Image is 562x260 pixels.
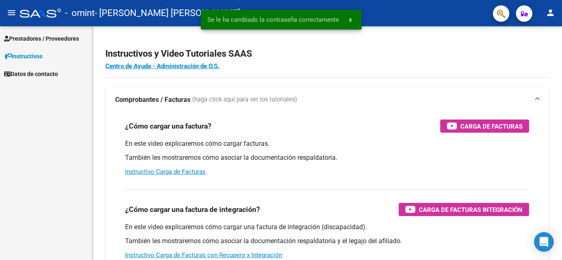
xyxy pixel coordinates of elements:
button: x [342,12,358,27]
a: Centro de Ayuda - Administración de O.S. [105,62,219,70]
a: Instructivo Carga de Facturas con Recupero x Integración [125,251,282,259]
span: x [349,16,352,23]
mat-icon: person [546,8,555,18]
span: Datos de contacto [4,69,58,78]
span: - omint [65,4,95,22]
mat-icon: menu [7,8,16,18]
span: Prestadores / Proveedores [4,34,79,43]
p: También les mostraremos cómo asociar la documentación respaldatoria y el legajo del afiliado. [125,237,529,246]
a: Instructivo Carga de Facturas [125,168,206,175]
span: - [PERSON_NAME] [PERSON_NAME] [95,4,240,22]
h2: Instructivos y Video Tutoriales SAAS [105,46,549,62]
p: En este video explicaremos cómo cargar facturas. [125,139,529,148]
button: Carga de Facturas [440,120,529,133]
p: En este video explicaremos cómo cargar una factura de integración (discapacidad). [125,223,529,232]
span: Se le ha cambiado la contraseña correctamente [207,16,339,24]
span: (haga click aquí para ver los tutoriales) [192,95,297,104]
h3: ¿Cómo cargar una factura de integración? [125,204,260,215]
button: Carga de Facturas Integración [399,203,529,216]
span: Instructivos [4,52,42,61]
h3: ¿Cómo cargar una factura? [125,120,211,132]
span: Carga de Facturas Integración [419,205,523,215]
div: Open Intercom Messenger [534,232,554,252]
p: También les mostraremos cómo asociar la documentación respaldatoria. [125,153,529,162]
span: Carga de Facturas [460,121,523,131]
strong: Comprobantes / Facturas [115,95,190,104]
mat-expansion-panel-header: Comprobantes / Facturas (haga click aquí para ver los tutoriales) [105,87,549,113]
